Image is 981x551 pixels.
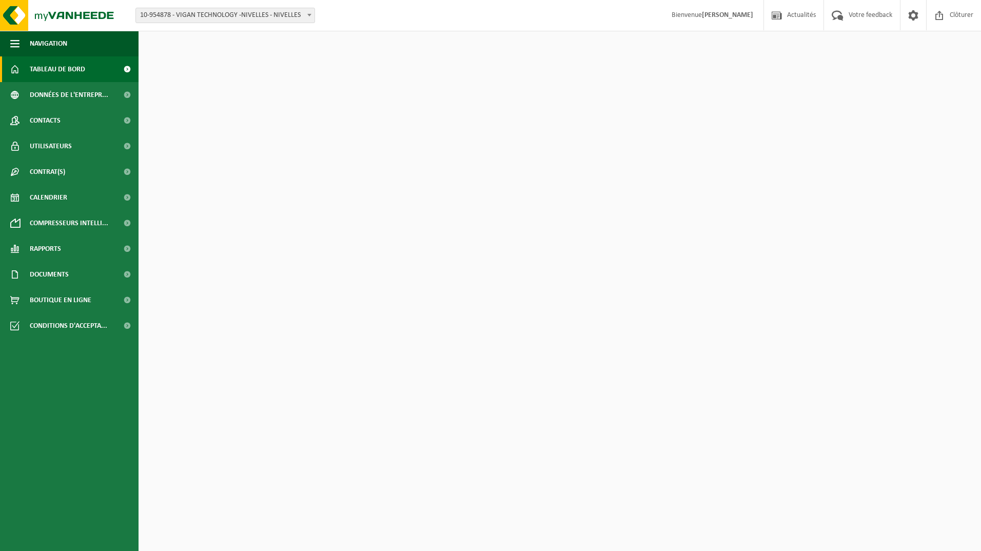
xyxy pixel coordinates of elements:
[30,56,85,82] span: Tableau de bord
[30,159,65,185] span: Contrat(s)
[30,185,67,210] span: Calendrier
[30,82,108,108] span: Données de l'entrepr...
[30,108,61,133] span: Contacts
[30,210,108,236] span: Compresseurs intelli...
[30,313,107,339] span: Conditions d'accepta...
[135,8,315,23] span: 10-954878 - VIGAN TECHNOLOGY -NIVELLES - NIVELLES
[702,11,753,19] strong: [PERSON_NAME]
[30,133,72,159] span: Utilisateurs
[136,8,315,23] span: 10-954878 - VIGAN TECHNOLOGY -NIVELLES - NIVELLES
[30,236,61,262] span: Rapports
[30,262,69,287] span: Documents
[30,31,67,56] span: Navigation
[30,287,91,313] span: Boutique en ligne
